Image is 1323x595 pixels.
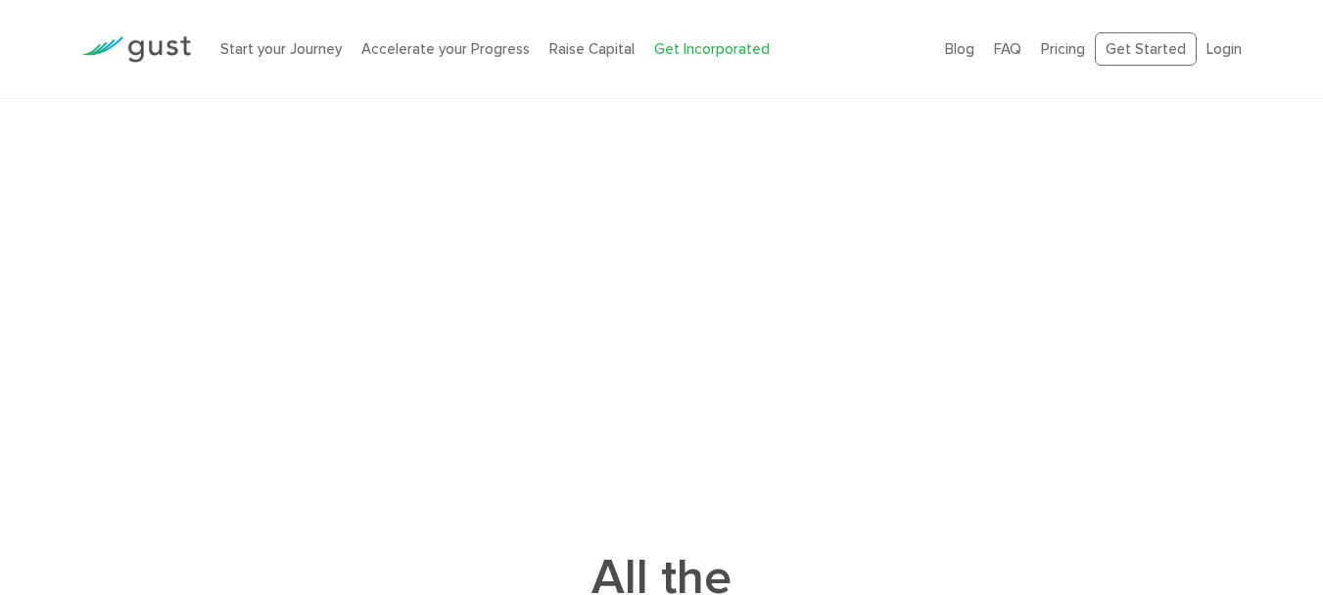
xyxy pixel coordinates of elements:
a: FAQ [994,40,1021,58]
a: Get Incorporated [654,40,770,58]
a: Pricing [1041,40,1085,58]
a: Accelerate your Progress [361,40,530,58]
a: Get Started [1095,32,1197,67]
a: Start your Journey [220,40,342,58]
a: Blog [945,40,974,58]
a: Raise Capital [549,40,635,58]
a: Login [1206,40,1242,58]
img: Gust Logo [81,36,191,63]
